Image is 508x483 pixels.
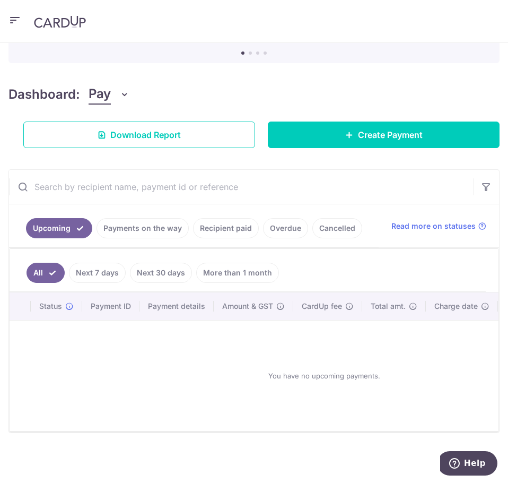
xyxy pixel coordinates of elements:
th: Payment details [139,292,214,320]
a: More than 1 month [196,263,279,283]
span: Amount & GST [222,301,273,312]
input: Search by recipient name, payment id or reference [9,170,474,204]
a: All [27,263,65,283]
a: Next 30 days [130,263,192,283]
button: Pay [89,84,129,105]
a: Cancelled [312,218,362,238]
a: Payments on the way [97,218,189,238]
a: Read more on statuses [391,221,486,231]
iframe: Opens a widget where you can find more information [440,451,497,478]
a: Recipient paid [193,218,259,238]
span: Status [39,301,62,312]
span: Read more on statuses [391,221,476,231]
a: Download Report [23,122,255,148]
a: Upcoming [26,218,92,238]
span: Download Report [110,128,181,141]
span: Create Payment [358,128,423,141]
a: Overdue [263,218,308,238]
th: Payment ID [82,292,139,320]
span: Pay [89,84,111,105]
img: CardUp [34,15,86,28]
span: Charge date [434,301,478,312]
h4: Dashboard: [8,85,80,104]
a: Create Payment [268,122,500,148]
a: Next 7 days [69,263,126,283]
span: CardUp fee [302,301,342,312]
span: Total amt. [371,301,406,312]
